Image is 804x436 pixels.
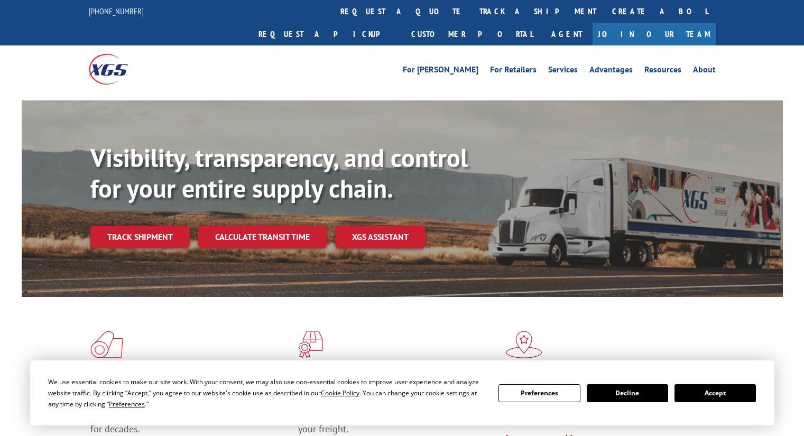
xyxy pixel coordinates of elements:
[674,384,756,402] button: Accept
[335,226,426,248] a: XGS ASSISTANT
[589,66,633,77] a: Advantages
[89,6,144,16] a: [PHONE_NUMBER]
[251,23,403,45] a: Request a pickup
[30,360,774,425] div: Cookie Consent Prompt
[90,331,123,358] img: xgs-icon-total-supply-chain-intelligence-red
[541,23,593,45] a: Agent
[644,66,681,77] a: Resources
[403,23,541,45] a: Customer Portal
[109,400,145,409] span: Preferences
[548,66,578,77] a: Services
[498,384,580,402] button: Preferences
[198,226,327,248] a: Calculate transit time
[48,376,486,410] div: We use essential cookies to make our site work. With your consent, we may also use non-essential ...
[90,141,468,205] b: Visibility, transparency, and control for your entire supply chain.
[90,397,290,435] span: As an industry carrier of choice, XGS has brought innovation and dedication to flooring logistics...
[403,66,478,77] a: For [PERSON_NAME]
[693,66,716,77] a: About
[90,226,190,248] a: Track shipment
[298,331,323,358] img: xgs-icon-focused-on-flooring-red
[587,384,668,402] button: Decline
[506,331,542,358] img: xgs-icon-flagship-distribution-model-red
[593,23,716,45] a: Join Our Team
[490,66,537,77] a: For Retailers
[321,388,359,397] span: Cookie Policy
